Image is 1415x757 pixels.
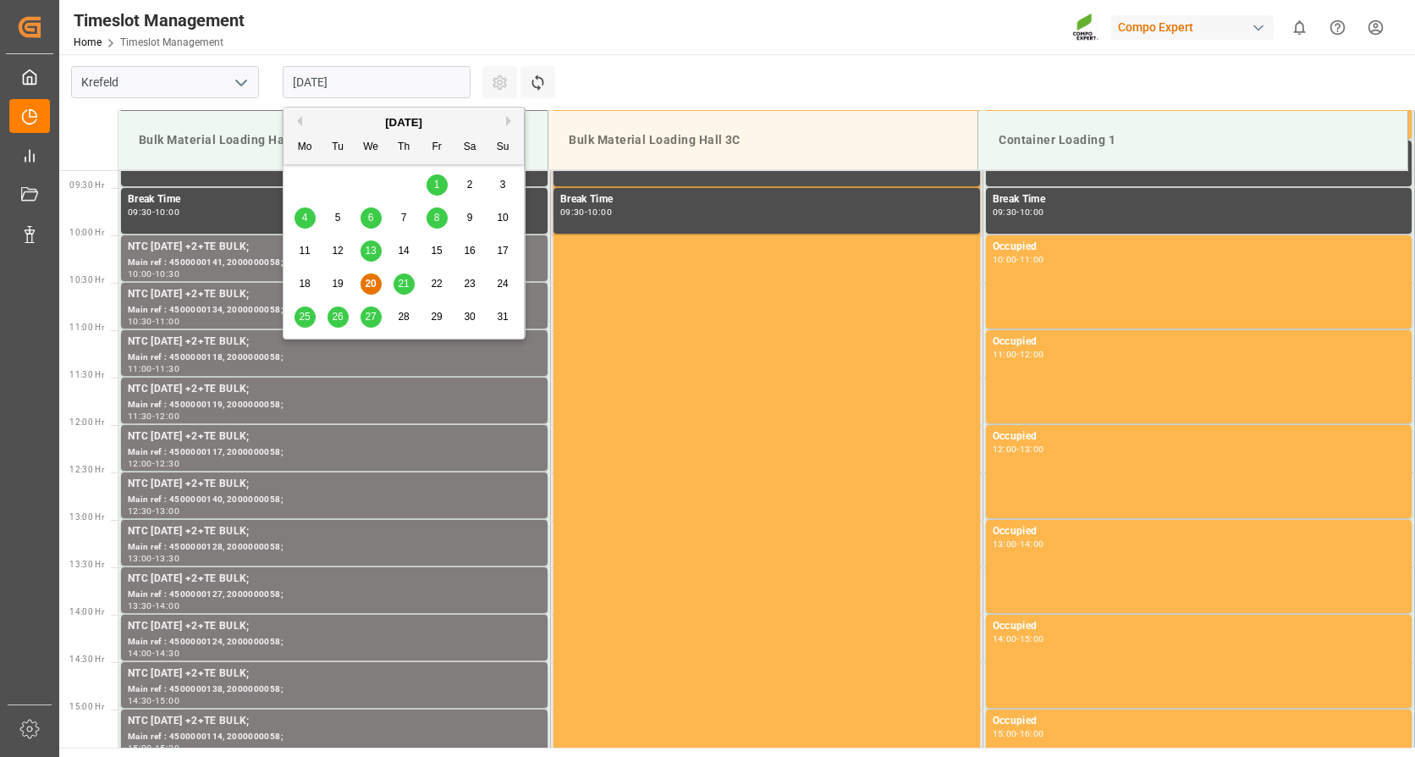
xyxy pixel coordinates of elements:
[69,560,104,569] span: 13:30 Hr
[368,212,374,224] span: 6
[460,207,481,229] div: Choose Saturday, August 9th, 2025
[1020,351,1044,358] div: 12:00
[128,523,541,540] div: NTC [DATE] +2+TE BULK;
[128,381,541,398] div: NTC [DATE] +2+TE BULK;
[155,270,179,278] div: 10:30
[69,370,104,379] span: 11:30 Hr
[228,69,253,96] button: open menu
[993,540,1017,548] div: 13:00
[1016,208,1019,216] div: -
[69,275,104,285] span: 10:30 Hr
[993,239,1406,256] div: Occupied
[1111,11,1280,43] button: Compo Expert
[155,365,179,373] div: 11:30
[467,179,473,191] span: 2
[1016,256,1019,263] div: -
[152,649,155,657] div: -
[401,212,407,224] span: 7
[993,334,1406,351] div: Occupied
[152,555,155,562] div: -
[299,311,310,323] span: 25
[431,311,442,323] span: 29
[460,240,481,262] div: Choose Saturday, August 16th, 2025
[155,208,179,216] div: 10:00
[427,307,448,328] div: Choose Friday, August 29th, 2025
[398,245,409,257] span: 14
[460,274,481,295] div: Choose Saturday, August 23rd, 2025
[155,649,179,657] div: 14:30
[562,124,964,156] div: Bulk Material Loading Hall 3C
[152,412,155,420] div: -
[1280,8,1319,47] button: show 0 new notifications
[394,307,415,328] div: Choose Thursday, August 28th, 2025
[128,555,152,562] div: 13:00
[128,666,541,682] div: NTC [DATE] +2+TE BULK;
[128,334,541,351] div: NTC [DATE] +2+TE BULK;
[128,351,541,365] div: Main ref : 4500000118, 2000000058;
[69,512,104,522] span: 13:00 Hr
[560,191,973,208] div: Break Time
[295,207,316,229] div: Choose Monday, August 4th, 2025
[992,124,1394,156] div: Container Loading 1
[497,311,508,323] span: 31
[69,228,104,237] span: 10:00 Hr
[128,697,152,705] div: 14:30
[506,116,516,126] button: Next Month
[155,602,179,610] div: 14:00
[71,66,259,98] input: Type to search/select
[394,274,415,295] div: Choose Thursday, August 21st, 2025
[585,208,587,216] div: -
[152,365,155,373] div: -
[332,278,343,290] span: 19
[993,256,1017,263] div: 10:00
[361,307,382,328] div: Choose Wednesday, August 27th, 2025
[328,207,349,229] div: Choose Tuesday, August 5th, 2025
[74,36,102,48] a: Home
[128,318,152,325] div: 10:30
[155,318,179,325] div: 11:00
[427,137,448,158] div: Fr
[1016,635,1019,643] div: -
[587,208,612,216] div: 10:00
[128,208,152,216] div: 09:30
[500,179,506,191] span: 3
[365,311,376,323] span: 27
[292,116,302,126] button: Previous Month
[128,618,541,635] div: NTC [DATE] +2+TE BULK;
[1016,540,1019,548] div: -
[493,137,514,158] div: Su
[361,274,382,295] div: Choose Wednesday, August 20th, 2025
[464,278,475,290] span: 23
[128,540,541,555] div: Main ref : 4500000128, 2000000058;
[427,174,448,196] div: Choose Friday, August 1st, 2025
[128,286,541,303] div: NTC [DATE] +2+TE BULK;
[394,240,415,262] div: Choose Thursday, August 14th, 2025
[335,212,341,224] span: 5
[493,174,514,196] div: Choose Sunday, August 3rd, 2025
[1072,13,1099,42] img: Screenshot%202023-09-29%20at%2010.02.21.png_1712312052.png
[128,303,541,318] div: Main ref : 4500000134, 2000000058;
[74,8,245,33] div: Timeslot Management
[361,207,382,229] div: Choose Wednesday, August 6th, 2025
[460,174,481,196] div: Choose Saturday, August 2nd, 2025
[155,744,179,752] div: 15:30
[128,507,152,515] div: 12:30
[69,323,104,332] span: 11:00 Hr
[993,428,1406,445] div: Occupied
[152,318,155,325] div: -
[1020,256,1044,263] div: 11:00
[152,602,155,610] div: -
[128,744,152,752] div: 15:00
[69,607,104,616] span: 14:00 Hr
[427,274,448,295] div: Choose Friday, August 22nd, 2025
[152,697,155,705] div: -
[464,311,475,323] span: 30
[365,245,376,257] span: 13
[128,365,152,373] div: 11:00
[295,137,316,158] div: Mo
[993,191,1406,208] div: Break Time
[152,270,155,278] div: -
[434,212,440,224] span: 8
[152,208,155,216] div: -
[427,240,448,262] div: Choose Friday, August 15th, 2025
